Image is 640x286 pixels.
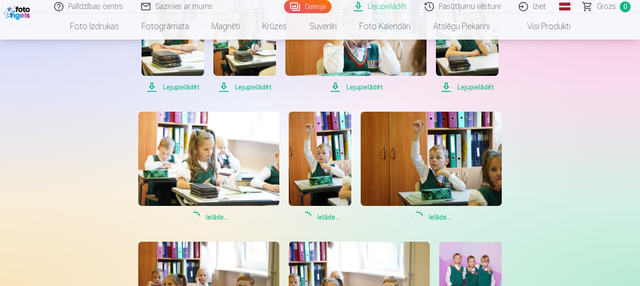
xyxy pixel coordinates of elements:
span: Lejupielādēt [213,82,276,93]
a: Ielāde... [361,112,502,223]
a: Ielāde... [289,112,351,223]
span: Lejupielādēt [285,82,427,93]
a: Foto kalendāri [348,13,422,40]
span: Lejupielādēt [142,82,204,93]
a: Magnēti [200,13,251,40]
a: Fotogrāmata [130,13,200,40]
a: Ielāde... [138,112,279,223]
a: Atslēgu piekariņi [422,13,501,40]
span: 0 [620,1,631,12]
span: Grozs [597,1,616,12]
img: /fa1 [4,4,32,20]
a: Foto izdrukas [59,13,130,40]
span: Lejupielādēt [436,82,498,93]
a: Krūzes [251,13,298,40]
a: Visi produkti [501,13,582,40]
span: Ielāde ... [361,212,502,223]
a: Suvenīri [298,13,348,40]
span: Ielāde ... [138,212,279,223]
span: Ielāde ... [289,212,351,223]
